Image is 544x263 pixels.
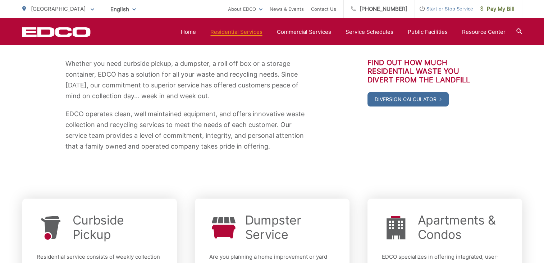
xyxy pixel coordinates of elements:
[408,28,448,36] a: Public Facilities
[311,5,336,13] a: Contact Us
[31,5,86,12] span: [GEOGRAPHIC_DATA]
[22,27,91,37] a: EDCD logo. Return to the homepage.
[65,109,306,152] p: EDCO operates clean, well maintained equipment, and offers innovative waste collection and recycl...
[245,213,335,242] a: Dumpster Service
[210,28,262,36] a: Residential Services
[480,5,515,13] span: Pay My Bill
[228,5,262,13] a: About EDCO
[105,3,141,15] span: English
[277,28,331,36] a: Commercial Services
[367,58,479,84] h3: Find out how much residential waste you divert from the landfill
[270,5,304,13] a: News & Events
[65,58,306,101] p: Whether you need curbside pickup, a dumpster, a roll off box or a storage container, EDCO has a s...
[73,213,163,242] a: Curbside Pickup
[367,92,449,106] a: Diversion Calculator
[346,28,393,36] a: Service Schedules
[462,28,506,36] a: Resource Center
[181,28,196,36] a: Home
